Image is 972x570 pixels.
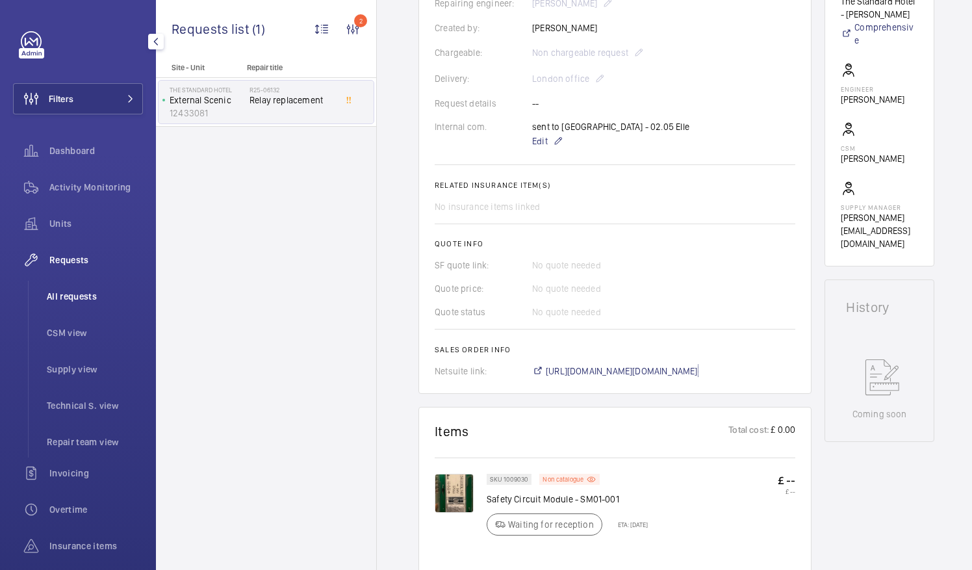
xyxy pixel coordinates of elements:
[841,152,904,165] p: [PERSON_NAME]
[728,423,769,439] p: Total cost:
[532,365,698,378] a: [URL][DOMAIN_NAME][DOMAIN_NAME]
[841,144,904,152] p: CSM
[543,477,583,482] p: Non catalogue
[170,107,244,120] p: 12433081
[841,203,918,211] p: Supply manager
[47,435,143,448] span: Repair team view
[47,290,143,303] span: All requests
[487,493,648,506] p: Safety Circuit Module - SM01-001
[435,345,795,354] h2: Sales order info
[841,85,904,93] p: Engineer
[435,423,469,439] h1: Items
[852,408,907,421] p: Coming soon
[841,21,918,47] a: Comprehensive
[841,211,918,250] p: [PERSON_NAME][EMAIL_ADDRESS][DOMAIN_NAME]
[49,253,143,266] span: Requests
[49,503,143,516] span: Overtime
[156,63,242,72] p: Site - Unit
[435,181,795,190] h2: Related insurance item(s)
[47,363,143,376] span: Supply view
[778,487,795,495] p: £ --
[170,94,244,107] p: External Scenic
[249,86,335,94] h2: R25-06132
[249,94,335,107] span: Relay replacement
[532,135,548,148] span: Edit
[49,539,143,552] span: Insurance items
[49,217,143,230] span: Units
[47,326,143,339] span: CSM view
[610,521,648,528] p: ETA: [DATE]
[778,474,795,487] p: £ --
[49,467,143,480] span: Invoicing
[49,92,73,105] span: Filters
[170,86,244,94] p: The Standard Hotel
[172,21,252,37] span: Requests list
[435,474,474,513] img: dH9aKJC4n0xpuog1WOHIgF2y9q1QPvDi_bZx-gwL9kqKHnWz.png
[435,239,795,248] h2: Quote info
[49,181,143,194] span: Activity Monitoring
[769,423,795,439] p: £ 0.00
[841,93,904,106] p: [PERSON_NAME]
[490,477,528,482] p: SKU 1009030
[13,83,143,114] button: Filters
[508,518,594,531] p: Waiting for reception
[47,399,143,412] span: Technical S. view
[247,63,333,72] p: Repair title
[846,301,913,314] h1: History
[49,144,143,157] span: Dashboard
[546,365,698,378] span: [URL][DOMAIN_NAME][DOMAIN_NAME]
